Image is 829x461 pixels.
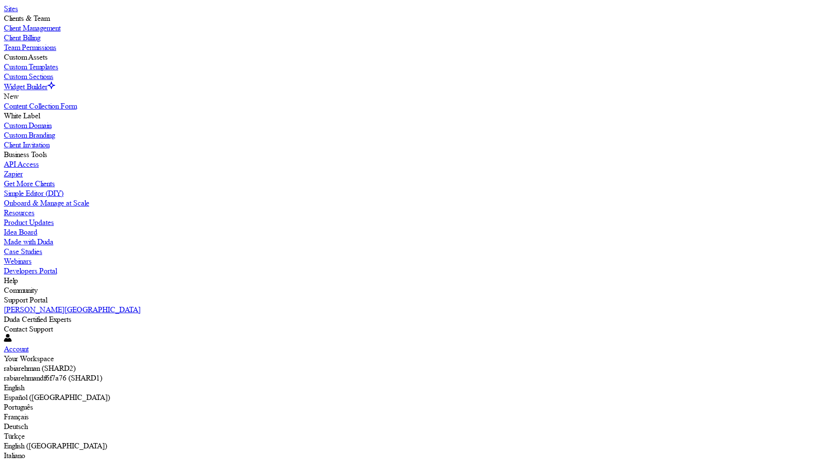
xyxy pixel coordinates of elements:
label: Webinars [4,256,32,266]
div: Español ([GEOGRAPHIC_DATA]) [4,393,825,402]
label: [PERSON_NAME][GEOGRAPHIC_DATA] [4,305,141,314]
label: Contact Support [4,324,53,334]
label: Get More Clients [4,179,55,188]
label: Made with Duda [4,237,53,246]
label: Sites [4,4,18,13]
label: Content Collection Form [4,101,77,111]
label: Zapier [4,169,23,178]
label: Custom Domain [4,121,51,130]
label: Onboard & Manage at Scale [4,198,89,207]
label: Custom Assets [4,52,48,62]
label: Custom Sections [4,72,53,81]
label: Custom Branding [4,130,55,140]
a: Resources [4,208,825,218]
label: Case Studies [4,247,42,256]
label: Simple Editor (DIY) [4,189,64,198]
label: Community [4,286,37,295]
label: Client Management [4,23,61,32]
iframe: Duda-gen Chat Button Frame [779,411,829,461]
label: Business Tools [4,150,47,159]
label: Custom Templates [4,62,58,71]
label: Help [4,276,18,285]
a: Widget Builder [4,82,55,91]
label: Clients & Team [4,14,49,23]
label: Product Updates [4,218,54,227]
label: Widget Builder [4,82,48,91]
div: New [4,92,825,101]
div: rabiarehman (SHARD2) [4,364,825,373]
div: Português [4,402,825,412]
label: Idea Board [4,227,37,237]
label: Account [4,344,29,353]
label: Support Portal [4,295,47,304]
label: English [4,383,24,392]
label: Duda Certified Experts [4,315,71,324]
label: White Label [4,111,40,120]
div: Deutsch [4,422,825,431]
div: Türkçe [4,431,825,441]
div: Italiano [4,451,825,461]
div: Français [4,412,825,422]
label: Client Billing [4,33,40,42]
label: Your Workspace [4,354,54,363]
label: API Access [4,159,39,169]
label: Team Permissions [4,43,56,52]
label: Developers Portal [4,266,57,275]
div: rabiarehmandf6f7a76 (SHARD1) [4,373,825,383]
label: Client Invitation [4,140,49,149]
div: English ([GEOGRAPHIC_DATA]) [4,441,825,451]
label: Resources [4,208,34,217]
